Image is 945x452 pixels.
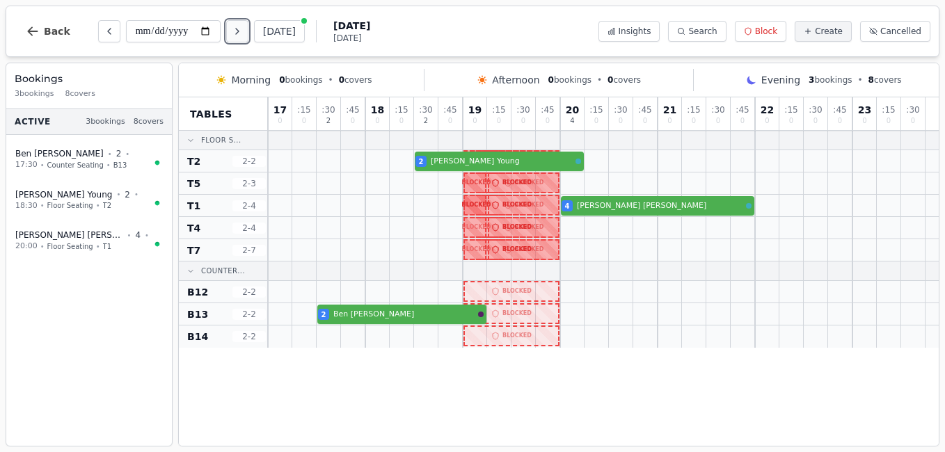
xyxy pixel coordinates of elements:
span: : 30 [711,106,724,114]
span: T2 [187,154,200,168]
button: Cancelled [860,21,930,42]
span: bookings [809,74,852,86]
button: Next day [226,20,248,42]
span: T1 [103,241,111,252]
span: 2 [326,118,331,124]
span: 0 [302,118,306,124]
span: 2 - 4 [232,200,266,211]
span: 0 [399,118,404,124]
span: 20 [566,105,579,115]
span: 21 [663,105,676,115]
button: Previous day [98,20,120,42]
span: • [145,230,149,241]
span: 0 [838,118,842,124]
span: Floor Seating [47,241,93,252]
button: Ben [PERSON_NAME]•2•17:30•Counter Seating•B13 [6,140,172,179]
span: 2 - 3 [232,178,266,189]
span: 4 [565,201,570,211]
span: • [134,189,138,200]
span: Morning [231,73,271,87]
span: B13 [113,160,127,170]
span: • [96,200,100,211]
span: 0 [448,118,452,124]
span: : 15 [784,106,797,114]
span: 0 [497,118,501,124]
span: 0 [643,118,647,124]
span: : 45 [346,106,359,114]
span: Afternoon [492,73,539,87]
span: Ben [PERSON_NAME] [15,148,104,159]
span: Floor S... [201,135,241,145]
span: • [108,149,112,159]
span: T4 [187,221,200,235]
span: 4 [135,229,141,241]
span: : 30 [614,106,627,114]
span: : 45 [443,106,456,114]
span: Counter Seating [47,160,104,170]
span: T7 [187,243,200,257]
span: T5 [187,177,200,191]
span: • [40,241,45,252]
span: 0 [339,75,344,85]
span: 0 [521,118,525,124]
span: 2 [116,148,122,159]
span: 0 [548,75,554,85]
button: Search [668,21,726,42]
span: 0 [607,75,613,85]
h3: Bookings [15,72,164,86]
span: 2 [321,309,326,320]
span: covers [339,74,372,86]
span: 0 [716,118,720,124]
span: 0 [278,118,282,124]
span: Counter... [201,266,245,276]
span: • [96,241,100,252]
span: • [40,160,45,170]
button: Insights [598,21,660,42]
span: : 45 [736,106,749,114]
span: • [106,160,111,170]
span: Back [44,26,70,36]
span: 3 bookings [15,88,54,100]
span: • [127,230,132,241]
span: 18:30 [15,200,38,212]
span: : 45 [638,106,651,114]
span: Evening [761,73,800,87]
span: : 30 [906,106,919,114]
span: • [125,149,129,159]
span: [PERSON_NAME] [PERSON_NAME] [15,229,123,241]
span: 2 - 7 [232,245,266,256]
span: : 30 [809,106,822,114]
span: Search [688,26,717,37]
button: [PERSON_NAME] Young•2•18:30•Floor Seating•T2 [6,181,172,220]
span: 19 [468,105,482,115]
button: Create [795,21,852,42]
span: 0 [351,118,355,124]
span: : 45 [833,106,846,114]
span: 2 [424,118,428,124]
span: B14 [187,330,208,344]
span: 0 [472,118,477,124]
span: bookings [548,74,591,86]
span: [PERSON_NAME] [PERSON_NAME] [577,200,743,212]
span: 0 [692,118,696,124]
span: 3 [809,75,814,85]
span: 0 [862,118,866,124]
span: 0 [546,118,550,124]
span: 8 covers [134,116,164,128]
span: : 30 [321,106,335,114]
span: 4 [570,118,574,124]
span: 3 bookings [86,116,125,128]
span: 2 - 2 [232,331,266,342]
span: Ben [PERSON_NAME] [333,309,475,321]
span: • [116,189,120,200]
button: [DATE] [254,20,305,42]
span: Active [15,116,51,127]
span: 8 covers [65,88,95,100]
span: • [40,200,45,211]
span: Create [815,26,843,37]
span: 22 [761,105,774,115]
span: 0 [765,118,769,124]
span: • [328,74,333,86]
span: 0 [740,118,745,124]
button: Block [735,21,786,42]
